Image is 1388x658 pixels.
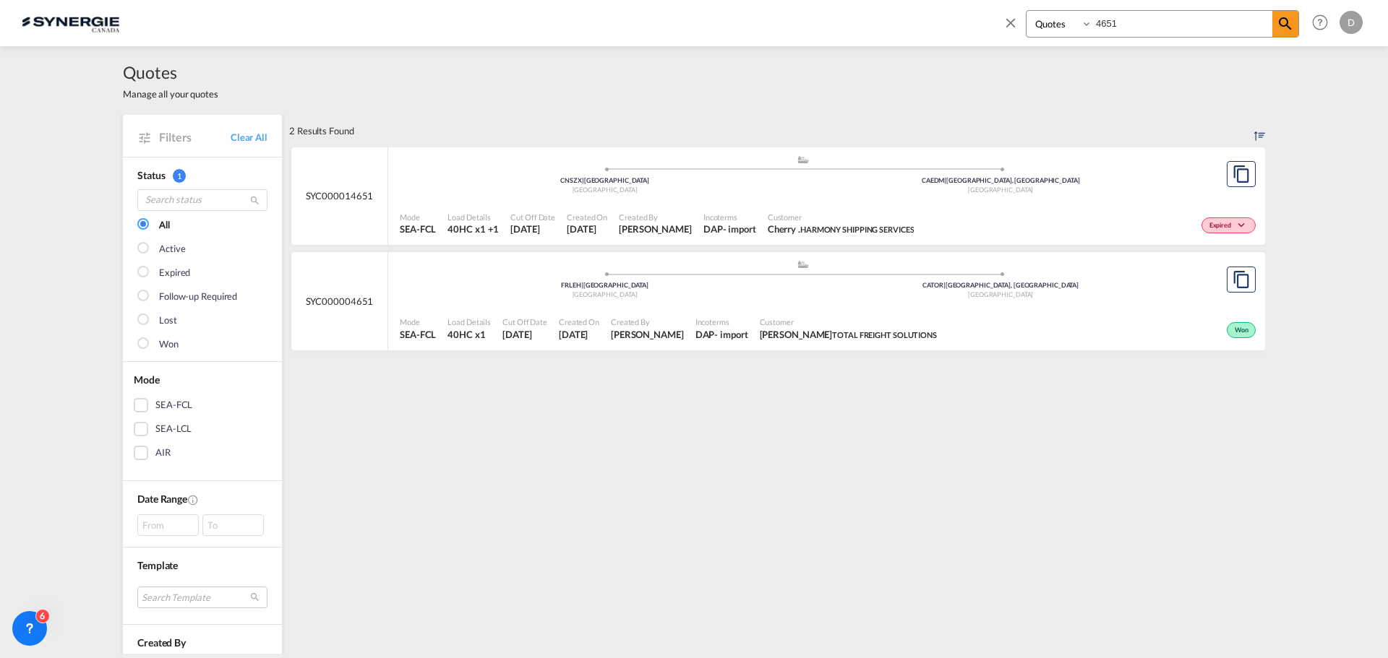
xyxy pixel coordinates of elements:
span: HARMONY SHIPPING SERVICES [800,225,914,234]
a: Clear All [231,131,267,144]
span: icon-magnify [1272,11,1298,37]
span: Mode [400,212,436,222]
div: Lost [159,313,177,328]
span: TOTAL FREIGHT SOLUTIONS [832,330,937,339]
span: Created On [567,212,607,222]
div: SEA-LCL [155,422,192,436]
md-icon: icon-magnify [1277,15,1294,33]
span: Load Details [447,212,499,222]
div: AIR [155,446,171,460]
span: Created By [611,316,684,327]
span: Incoterms [703,212,756,222]
span: Customer [768,212,914,222]
span: [GEOGRAPHIC_DATA] [968,186,1033,194]
div: - import [714,328,747,341]
md-icon: icon-chevron-down [1235,222,1252,230]
div: Sort by: Created On [1254,115,1265,147]
div: DAP import [703,222,756,235]
span: Rosa Ho [619,222,692,235]
md-icon: icon-close [1003,14,1019,30]
span: | [581,281,583,289]
span: SYC000014651 [306,189,374,202]
md-icon: assets/icons/custom/ship-fill.svg [794,156,812,163]
span: Won [1235,326,1252,336]
div: SYC000004651 assets/icons/custom/ship-fill.svgassets/icons/custom/roll-o-plane.svgOriginLe Havre ... [291,252,1265,350]
span: 9 Sep 2025 [567,222,607,235]
span: 30 Sep 2024 [559,328,599,341]
span: Cut Off Date [502,316,547,327]
span: CATOR [GEOGRAPHIC_DATA], [GEOGRAPHIC_DATA] [922,281,1079,289]
div: D [1340,11,1363,34]
span: From To [137,514,267,536]
div: Status 1 [137,168,267,183]
span: Status [137,169,165,181]
md-checkbox: SEA-LCL [134,422,271,436]
span: 30 Sep 2024 [502,328,547,341]
span: | [943,281,946,289]
span: SEA-FCL [400,328,436,341]
img: 1f56c880d42311ef80fc7dca854c8e59.png [22,7,119,39]
span: Created By [619,212,692,222]
span: 40HC x 1 , 20GP x 1 [447,222,499,235]
span: Cut Off Date [510,212,555,222]
span: | [944,176,946,184]
div: DAP [695,328,715,341]
div: Active [159,242,185,256]
span: Load Details [447,316,491,327]
md-checkbox: AIR [134,446,271,460]
md-icon: assets/icons/custom/copyQuote.svg [1233,165,1250,183]
div: Expired [159,266,190,280]
div: - import [723,222,756,235]
input: Enter Quotation Number [1092,11,1272,36]
span: CAEDM [GEOGRAPHIC_DATA], [GEOGRAPHIC_DATA] [922,176,1080,184]
span: Customer [760,316,937,327]
div: From [137,514,199,536]
md-icon: icon-magnify [249,195,260,206]
md-icon: assets/icons/custom/ship-fill.svg [794,261,812,268]
span: Template [137,559,178,571]
div: Won [159,337,179,352]
div: Follow-up Required [159,290,237,304]
md-icon: assets/icons/custom/copyQuote.svg [1233,271,1250,288]
div: All [159,218,170,233]
md-checkbox: SEA-FCL [134,398,271,412]
span: icon-close [1003,10,1026,45]
span: [GEOGRAPHIC_DATA] [573,290,638,298]
span: Created On [559,316,599,327]
span: Filters [159,129,231,145]
span: [GEOGRAPHIC_DATA] [573,186,638,194]
span: Mode [400,316,436,327]
span: 40HC x 1 [447,328,491,341]
span: Cherry . HARMONY SHIPPING SERVICES [768,222,914,235]
span: Incoterms [695,316,748,327]
span: SEA-FCL [400,222,436,235]
span: Quotes [123,61,218,84]
span: Mode [134,373,160,386]
div: To [202,514,264,536]
span: [GEOGRAPHIC_DATA] [968,290,1033,298]
div: SEA-FCL [155,398,192,412]
button: Copy Quote [1227,161,1256,187]
div: SYC000014651 assets/icons/custom/ship-fill.svgassets/icons/custom/roll-o-plane.svgOriginShenzhen ... [291,147,1265,246]
span: SYC000004651 [306,295,374,308]
span: Date Range [137,493,187,505]
div: DAP [703,222,723,235]
md-icon: Created On [187,494,199,506]
span: 1 [173,169,186,183]
span: CNSZX [GEOGRAPHIC_DATA] [560,176,649,184]
div: DAP import [695,328,748,341]
span: SOPHIE VALETTE TOTAL FREIGHT SOLUTIONS [760,328,937,341]
span: Manage all your quotes [123,87,218,100]
span: Expired [1209,221,1235,231]
span: Created By [137,636,186,649]
span: 9 Sep 2025 [510,222,555,235]
div: Won [1227,322,1256,338]
span: FRLEH [GEOGRAPHIC_DATA] [561,281,648,289]
span: Adriana Groposila [611,328,684,341]
input: Search status [137,189,267,211]
button: Copy Quote [1227,267,1256,293]
span: Help [1308,10,1332,35]
div: Change Status Here [1201,217,1256,233]
div: Help [1308,10,1340,36]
